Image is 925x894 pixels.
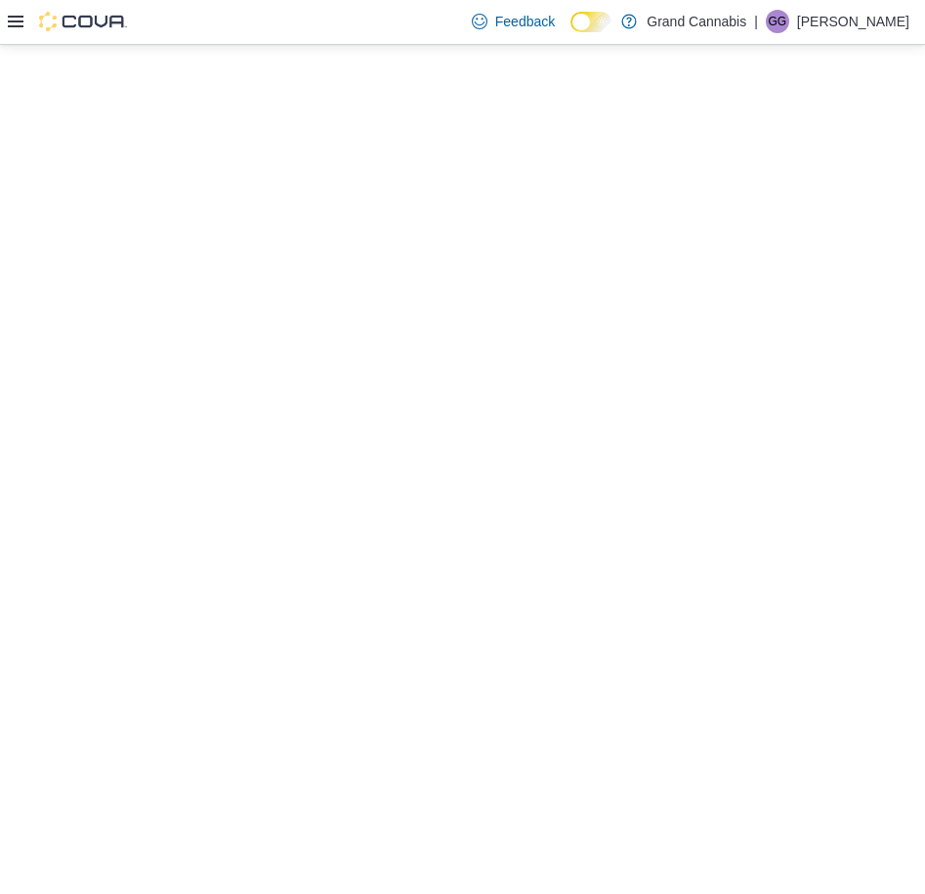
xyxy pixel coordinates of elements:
input: Dark Mode [570,12,611,32]
a: Feedback [464,2,563,41]
span: GG [769,10,787,33]
span: Feedback [495,12,555,31]
div: Greg Gaudreau [766,10,789,33]
p: | [754,10,758,33]
span: Dark Mode [570,32,571,33]
p: [PERSON_NAME] [797,10,909,33]
img: Cova [39,12,127,31]
p: Grand Cannabis [647,10,746,33]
